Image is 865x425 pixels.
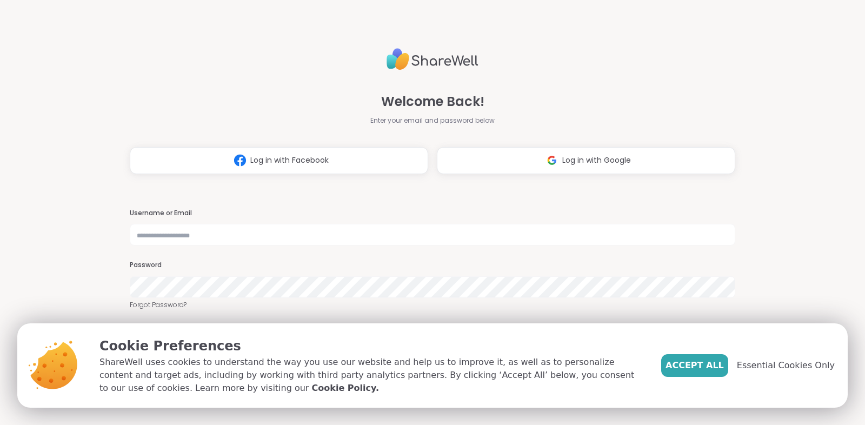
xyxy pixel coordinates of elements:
[666,359,724,372] span: Accept All
[737,359,835,372] span: Essential Cookies Only
[381,92,484,111] span: Welcome Back!
[130,147,428,174] button: Log in with Facebook
[130,209,735,218] h3: Username or Email
[99,356,644,395] p: ShareWell uses cookies to understand the way you use our website and help us to improve it, as we...
[130,300,735,310] a: Forgot Password?
[542,150,562,170] img: ShareWell Logomark
[562,155,631,166] span: Log in with Google
[99,336,644,356] p: Cookie Preferences
[437,147,735,174] button: Log in with Google
[312,382,379,395] a: Cookie Policy.
[661,354,728,377] button: Accept All
[370,116,495,125] span: Enter your email and password below
[250,155,329,166] span: Log in with Facebook
[130,261,735,270] h3: Password
[387,44,478,75] img: ShareWell Logo
[230,150,250,170] img: ShareWell Logomark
